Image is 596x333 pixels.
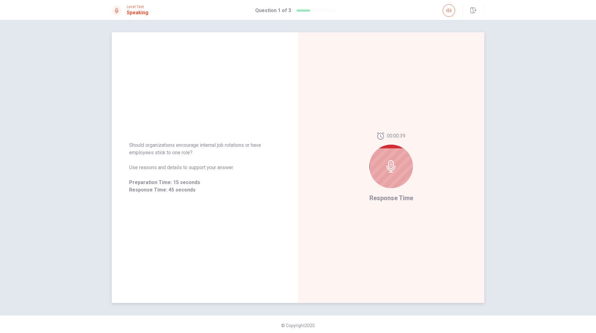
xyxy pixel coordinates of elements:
span: Should organizations encourage internal job rotations or have employees stick to one role? [129,142,281,156]
span: 00:00:39 [387,132,405,140]
span: © Copyright 2025 [281,323,315,328]
span: Use reasons and details to support your answer. [129,164,281,171]
span: Response Time [369,194,413,202]
span: Response Time: 45 seconds [129,186,281,194]
h1: Question 1 of 3 [255,7,291,14]
span: Level Test [127,5,148,9]
h1: Speaking [127,9,148,16]
span: Preparation Time: 15 seconds [129,179,281,186]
